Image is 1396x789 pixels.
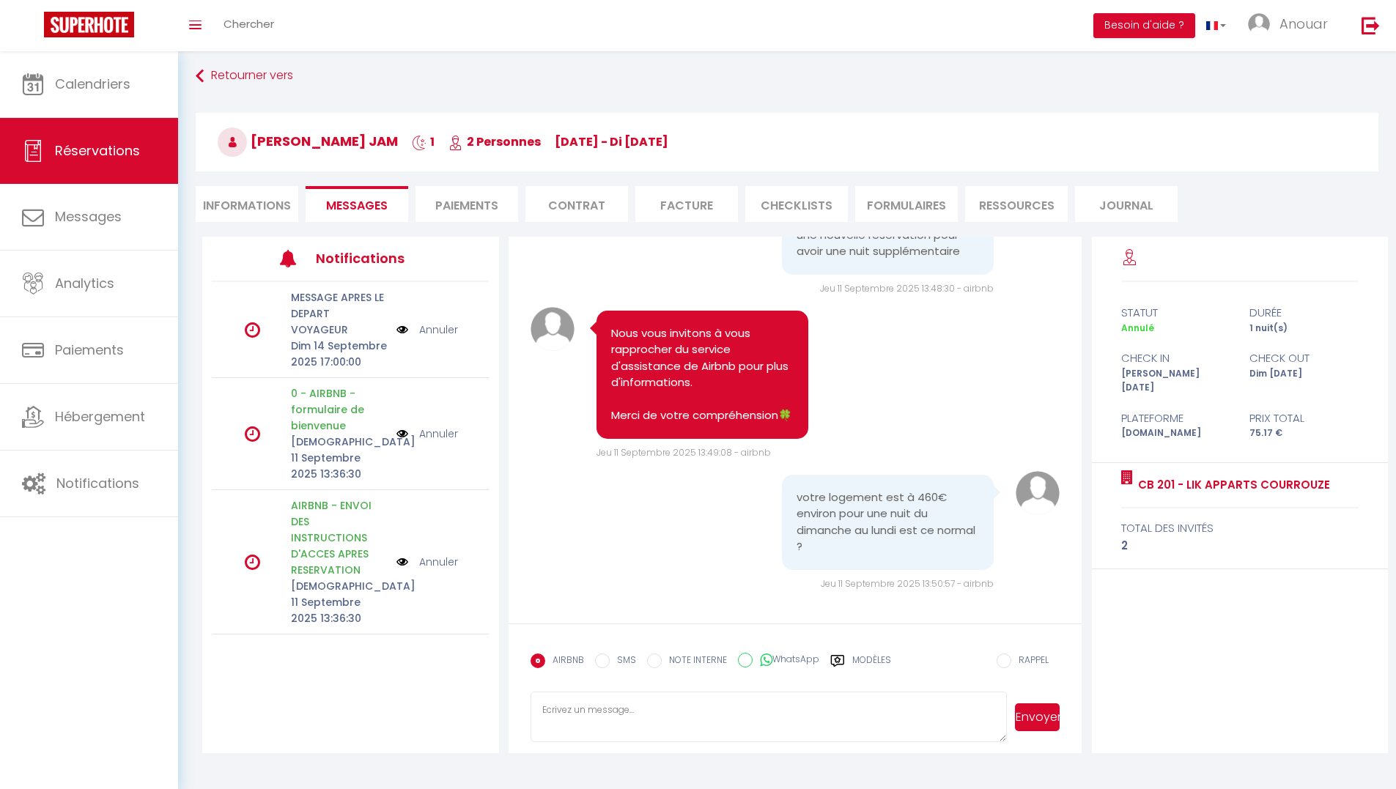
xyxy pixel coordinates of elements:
a: Annuler [419,322,458,338]
img: avatar.png [531,307,575,351]
span: Jeu 11 Septembre 2025 13:48:30 - airbnb [820,282,994,295]
div: Dim [DATE] [1240,367,1368,395]
button: Envoyer [1015,703,1060,731]
div: Prix total [1240,410,1368,427]
li: Informations [196,186,298,222]
a: Annuler [419,426,458,442]
div: Plateforme [1112,410,1240,427]
li: FORMULAIRES [855,186,958,222]
span: Annulé [1121,322,1154,334]
p: 0 - AIRBNB - formulaire de bienvenue [291,385,387,434]
span: Notifications [56,474,139,492]
span: Analytics [55,274,114,292]
span: Hébergement [55,407,145,426]
li: CHECKLISTS [745,186,848,222]
div: check in [1112,349,1240,367]
p: [DEMOGRAPHIC_DATA] 11 Septembre 2025 13:36:30 [291,578,387,626]
iframe: Chat [1334,723,1385,778]
label: Modèles [852,653,891,679]
label: WhatsApp [753,653,819,669]
div: durée [1240,304,1368,322]
div: statut [1112,304,1240,322]
span: Jeu 11 Septembre 2025 13:50:57 - airbnb [821,577,994,590]
a: Retourner vers [196,63,1378,89]
p: AIRBNB - ENVOI DES INSTRUCTIONS D'ACCES APRES RESERVATION [291,497,387,578]
label: NOTE INTERNE [662,653,727,670]
img: logout [1362,16,1380,34]
label: AIRBNB [545,653,584,670]
span: Messages [55,207,122,226]
p: [DEMOGRAPHIC_DATA] 11 Septembre 2025 13:36:30 [291,434,387,482]
span: 1 [412,133,435,150]
a: Annuler [419,554,458,570]
span: Messages [326,197,388,214]
img: Super Booking [44,12,134,37]
div: total des invités [1121,519,1359,537]
h3: Notifications [316,242,432,275]
span: Anouar [1279,15,1328,33]
li: Facture [635,186,738,222]
span: Chercher [224,16,274,32]
div: 1 nuit(s) [1240,322,1368,336]
li: Paiements [416,186,518,222]
img: NO IMAGE [396,426,408,442]
button: Ouvrir le widget de chat LiveChat [12,6,56,50]
span: [PERSON_NAME] Jam [218,132,398,150]
span: 2 Personnes [448,133,541,150]
img: ... [1248,13,1270,35]
img: NO IMAGE [396,322,408,338]
label: RAPPEL [1011,653,1049,670]
span: Paiements [55,341,124,359]
div: [PERSON_NAME] [DATE] [1112,367,1240,395]
img: NO IMAGE [396,554,408,570]
pre: votre logement est à 460€ environ pour une nuit du dimanche au lundi est ce normal ? [797,489,979,555]
li: Contrat [525,186,628,222]
pre: Nous vous invitons à vous rapprocher du service d'assistance de Airbnb pour plus d'informations. ... [611,325,794,424]
div: 75.17 € [1240,426,1368,440]
span: Réservations [55,141,140,160]
p: MESSAGE APRES LE DEPART VOYAGEUR [291,289,387,338]
img: avatar.png [1016,471,1060,515]
li: Ressources [965,186,1068,222]
li: Journal [1075,186,1178,222]
div: 2 [1121,537,1359,555]
a: CB 201 - LIK APPARTS COURROUZE [1133,476,1330,494]
div: [DOMAIN_NAME] [1112,426,1240,440]
span: [DATE] - di [DATE] [555,133,668,150]
span: Calendriers [55,75,130,93]
p: Dim 14 Septembre 2025 17:00:00 [291,338,387,370]
button: Besoin d'aide ? [1093,13,1195,38]
div: check out [1240,349,1368,367]
label: SMS [610,653,636,670]
span: Jeu 11 Septembre 2025 13:49:08 - airbnb [597,446,771,459]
